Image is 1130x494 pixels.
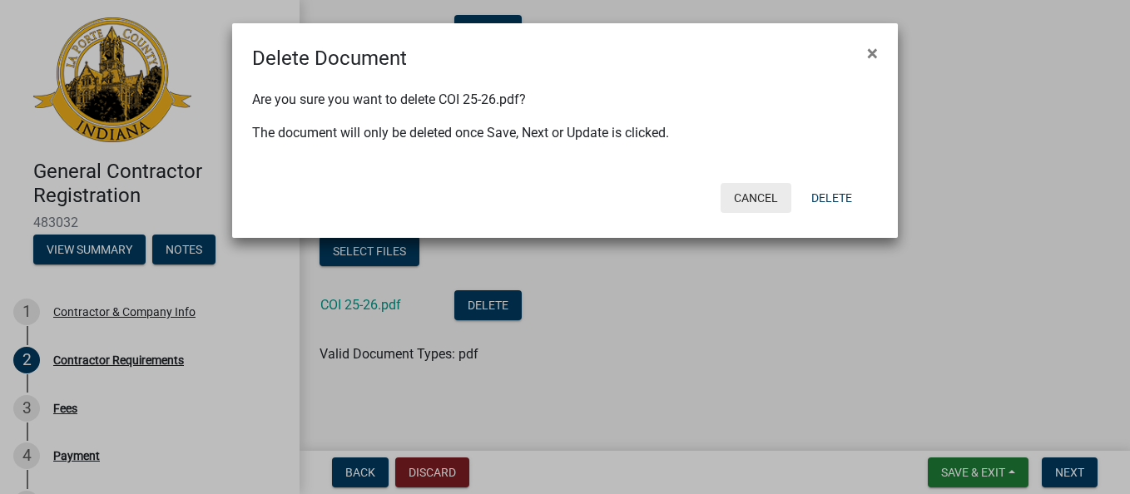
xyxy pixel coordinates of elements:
[252,90,878,110] p: Are you sure you want to delete COI 25-26.pdf?
[798,183,865,213] button: Delete
[867,42,878,65] span: ×
[252,123,878,143] p: The document will only be deleted once Save, Next or Update is clicked.
[252,43,407,73] h4: Delete Document
[854,30,891,77] button: Close
[721,183,791,213] button: Cancel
